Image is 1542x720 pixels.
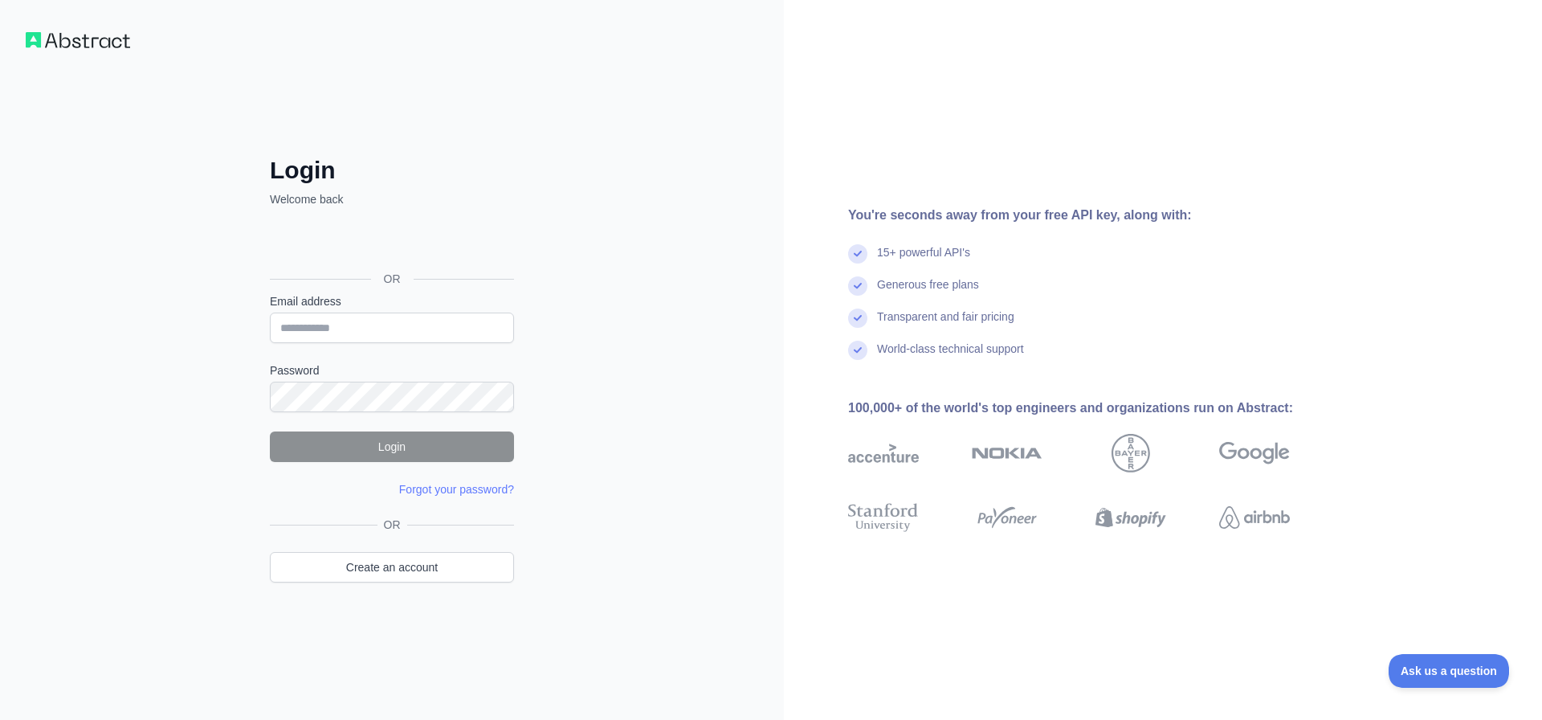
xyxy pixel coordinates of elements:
[877,276,979,309] div: Generous free plans
[848,500,919,535] img: stanford university
[270,156,514,185] h2: Login
[377,517,407,533] span: OR
[848,434,919,472] img: accenture
[848,341,867,360] img: check mark
[848,309,867,328] img: check mark
[848,244,867,264] img: check mark
[877,309,1014,341] div: Transparent and fair pricing
[877,341,1024,373] div: World-class technical support
[1219,434,1290,472] img: google
[1389,654,1510,688] iframe: Toggle Customer Support
[262,225,519,260] iframe: Кнопка "Увійти через Google"
[1112,434,1150,472] img: bayer
[270,362,514,378] label: Password
[972,500,1042,535] img: payoneer
[371,271,414,287] span: OR
[270,191,514,207] p: Welcome back
[270,432,514,462] button: Login
[972,434,1042,472] img: nokia
[1219,500,1290,535] img: airbnb
[848,206,1341,225] div: You're seconds away from your free API key, along with:
[1095,500,1166,535] img: shopify
[270,552,514,583] a: Create an account
[270,293,514,309] label: Email address
[399,483,514,496] a: Forgot your password?
[877,244,970,276] div: 15+ powerful API's
[26,32,130,48] img: Workflow
[848,399,1341,418] div: 100,000+ of the world's top engineers and organizations run on Abstract:
[848,276,867,296] img: check mark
